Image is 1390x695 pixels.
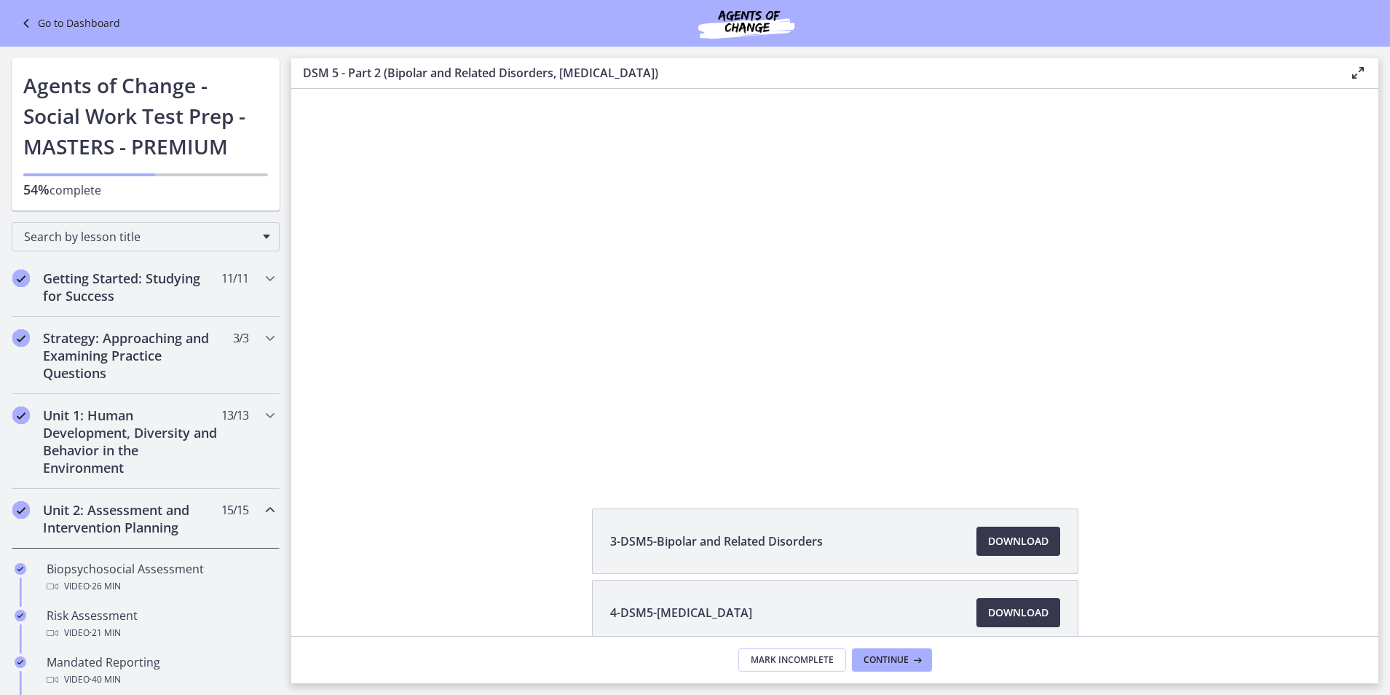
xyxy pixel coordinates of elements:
[23,181,50,198] span: 54%
[988,604,1049,621] span: Download
[233,329,248,347] span: 3 / 3
[47,653,274,688] div: Mandated Reporting
[12,222,280,251] div: Search by lesson title
[90,671,121,688] span: · 40 min
[47,607,274,642] div: Risk Assessment
[47,578,274,595] div: Video
[976,527,1060,556] a: Download
[221,501,248,519] span: 15 / 15
[90,578,121,595] span: · 26 min
[659,6,834,41] img: Agents of Change
[15,656,26,668] i: Completed
[43,407,221,476] h2: Unit 1: Human Development, Diversity and Behavior in the Environment
[12,407,30,424] i: Completed
[12,329,30,347] i: Completed
[47,560,274,595] div: Biopsychosocial Assessment
[23,70,268,162] h1: Agents of Change - Social Work Test Prep - MASTERS - PREMIUM
[976,598,1060,627] a: Download
[24,229,256,245] span: Search by lesson title
[43,329,221,382] h2: Strategy: Approaching and Examining Practice Questions
[864,654,909,666] span: Continue
[90,624,121,642] span: · 21 min
[738,648,846,672] button: Mark Incomplete
[15,610,26,621] i: Completed
[47,671,274,688] div: Video
[15,563,26,575] i: Completed
[221,407,248,424] span: 13 / 13
[221,270,248,287] span: 11 / 11
[751,654,834,666] span: Mark Incomplete
[12,270,30,287] i: Completed
[43,501,221,536] h2: Unit 2: Assessment and Intervention Planning
[303,64,1326,82] h3: DSM 5 - Part 2 (Bipolar and Related Disorders, [MEDICAL_DATA])
[852,648,932,672] button: Continue
[610,533,823,550] span: 3-DSM5-Bipolar and Related Disorders
[17,15,120,32] a: Go to Dashboard
[23,181,268,199] p: complete
[12,501,30,519] i: Completed
[47,624,274,642] div: Video
[988,533,1049,550] span: Download
[291,89,1378,475] iframe: Video Lesson
[610,604,752,621] span: 4-DSM5-[MEDICAL_DATA]
[43,270,221,305] h2: Getting Started: Studying for Success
